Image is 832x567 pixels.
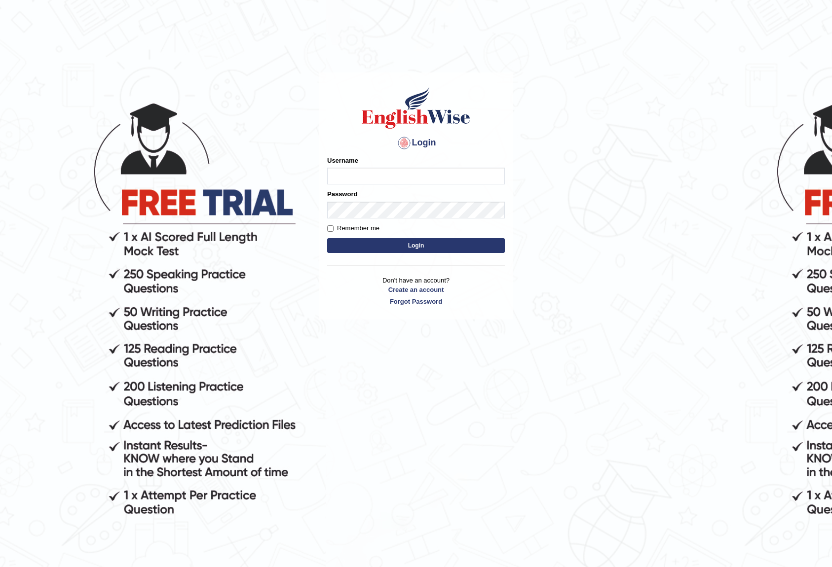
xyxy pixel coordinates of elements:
p: Don't have an account? [327,276,505,306]
label: Password [327,189,357,199]
a: Forgot Password [327,297,505,306]
button: Login [327,238,505,253]
label: Username [327,156,358,165]
label: Remember me [327,223,379,233]
h4: Login [327,135,505,151]
a: Create an account [327,285,505,294]
img: Logo of English Wise sign in for intelligent practice with AI [360,86,472,130]
input: Remember me [327,225,334,232]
